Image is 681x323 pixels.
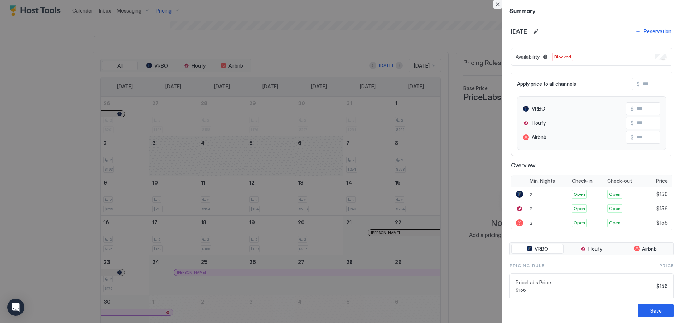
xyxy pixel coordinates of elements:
span: VRBO [532,106,545,112]
span: $156 [656,283,668,289]
span: 2 [530,220,532,226]
span: Overview [511,162,672,169]
span: $ [631,120,634,126]
span: Airbnb [532,134,546,141]
button: Save [638,304,674,317]
span: Houfy [588,246,602,252]
span: $156 [656,205,668,212]
span: Open [609,205,620,212]
span: Open [574,205,585,212]
span: $ [631,134,634,141]
span: VRBO [535,246,548,252]
span: Open [574,191,585,197]
span: 2 [530,206,532,211]
button: Houfy [565,244,618,254]
div: tab-group [509,242,674,256]
span: Check-out [607,178,632,184]
span: $156 [656,220,668,226]
button: Edit date range [532,27,540,36]
span: Apply price to all channels [517,81,576,87]
span: Open [609,191,620,197]
span: 2 [530,192,532,197]
span: Price [659,263,674,269]
span: Open [609,220,620,226]
span: Price [656,178,668,184]
span: $156 [516,287,653,293]
span: Summary [509,6,674,15]
span: $ [631,106,634,112]
button: Airbnb [619,244,672,254]
span: [DATE] [511,28,529,35]
span: Availability [516,54,540,60]
span: $ [637,81,640,87]
button: VRBO [511,244,564,254]
button: Reservation [634,26,672,36]
span: Min. Nights [530,178,555,184]
span: Blocked [554,54,571,60]
span: Open [574,220,585,226]
button: Blocked dates override all pricing rules and remain unavailable until manually unblocked [541,53,550,61]
div: Save [650,307,662,314]
span: Pricing Rule [509,263,545,269]
span: $156 [656,191,668,197]
span: Airbnb [642,246,657,252]
span: Houfy [532,120,546,126]
div: Open Intercom Messenger [7,299,24,316]
div: Reservation [644,28,671,35]
span: Check-in [572,178,593,184]
span: PriceLabs Price [516,279,653,286]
